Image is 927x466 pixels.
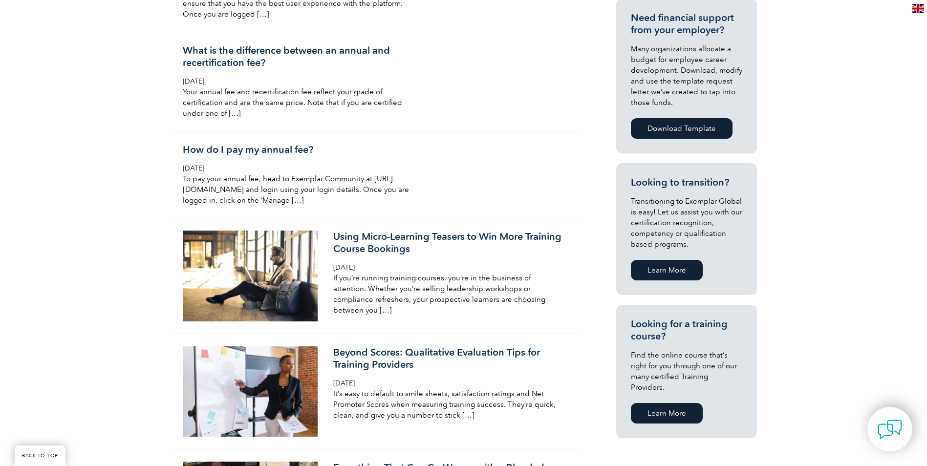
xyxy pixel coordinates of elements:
[631,196,742,250] p: Transitioning to Exemplar Global is easy! Let us assist you with our certification recognition, c...
[183,173,414,206] p: To pay your annual fee, head to Exemplar Community at [URL][DOMAIN_NAME] and login using your log...
[171,218,581,334] a: Using Micro‑Learning Teasers to Win More Training Course Bookings [DATE] If you’re running traini...
[333,346,565,371] h3: Beyond Scores: Qualitative Evaluation Tips for Training Providers
[171,32,581,131] a: What is the difference between an annual and recertification fee? [DATE] Your annual fee and rece...
[183,44,414,69] h3: What is the difference between an annual and recertification fee?
[631,350,742,393] p: Find the online course that’s right for you through one of our many certified Training Providers.
[631,118,733,139] a: Download Template
[183,144,414,156] h3: How do I pay my annual fee?
[183,231,318,321] img: pexels-olly-838413-300x202.jpg
[183,346,318,436] img: pexels-rdne-7414273-300x200.jpg
[631,318,742,342] h3: Looking for a training course?
[333,273,565,316] p: If you’re running training courses, you’re in the business of attention. Whether you’re selling l...
[15,445,65,466] a: BACK TO TOP
[912,4,924,13] img: en
[631,403,703,424] a: Learn More
[631,260,703,280] a: Learn More
[878,417,902,442] img: contact-chat.png
[333,231,565,255] h3: Using Micro‑Learning Teasers to Win More Training Course Bookings
[171,131,581,218] a: How do I pay my annual fee? [DATE] To pay your annual fee, head to Exemplar Community at [URL][DO...
[171,334,581,449] a: Beyond Scores: Qualitative Evaluation Tips for Training Providers [DATE] It’s easy to default to ...
[183,164,204,172] span: [DATE]
[183,86,414,119] p: Your annual fee and recertification fee reflect your grade of certification and are the same pric...
[183,77,204,85] span: [DATE]
[631,176,742,189] h3: Looking to transition?
[631,43,742,108] p: Many organizations allocate a budget for employee career development. Download, modify and use th...
[333,388,565,421] p: It’s easy to default to smile sheets, satisfaction ratings and Net Promoter Scores when measuring...
[333,379,355,387] span: [DATE]
[631,12,742,36] h3: Need financial support from your employer?
[333,263,355,272] span: [DATE]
